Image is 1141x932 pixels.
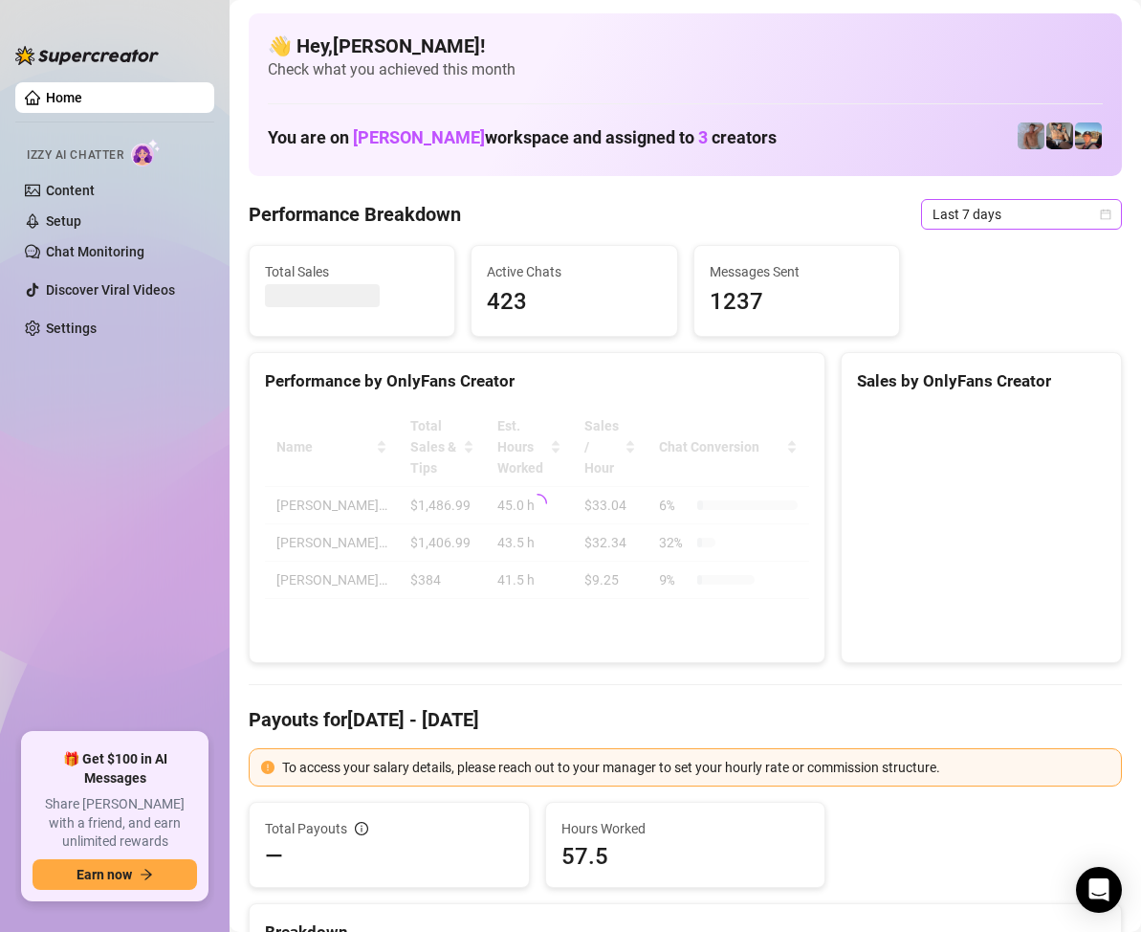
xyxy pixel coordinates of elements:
div: Open Intercom Messenger [1076,867,1122,913]
img: George [1046,122,1073,149]
span: Messages Sent [710,261,884,282]
span: 3 [698,127,708,147]
h1: You are on workspace and assigned to creators [268,127,777,148]
img: Zach [1075,122,1102,149]
h4: Performance Breakdown [249,201,461,228]
button: Earn nowarrow-right [33,859,197,890]
span: 57.5 [561,841,810,872]
span: 🎁 Get $100 in AI Messages [33,750,197,788]
span: Total Payouts [265,818,347,839]
span: calendar [1100,209,1111,220]
span: Check what you achieved this month [268,59,1103,80]
a: Chat Monitoring [46,244,144,259]
span: Izzy AI Chatter [27,146,123,165]
span: Last 7 days [933,200,1110,229]
a: Discover Viral Videos [46,282,175,298]
div: Performance by OnlyFans Creator [265,368,809,394]
span: arrow-right [140,868,153,881]
span: 1237 [710,284,884,321]
span: [PERSON_NAME] [353,127,485,147]
a: Content [46,183,95,198]
span: Hours Worked [561,818,810,839]
h4: 👋 Hey, [PERSON_NAME] ! [268,33,1103,59]
span: loading [528,494,547,513]
div: Sales by OnlyFans Creator [857,368,1106,394]
a: Settings [46,321,97,336]
span: Total Sales [265,261,439,282]
span: exclamation-circle [261,761,274,774]
img: logo-BBDzfeDw.svg [15,46,159,65]
span: Earn now [77,867,132,882]
div: To access your salary details, please reach out to your manager to set your hourly rate or commis... [282,757,1109,778]
span: 423 [487,284,661,321]
h4: Payouts for [DATE] - [DATE] [249,706,1122,733]
img: Joey [1018,122,1044,149]
a: Home [46,90,82,105]
span: Share [PERSON_NAME] with a friend, and earn unlimited rewards [33,795,197,852]
img: AI Chatter [131,139,161,166]
span: — [265,841,283,872]
span: info-circle [355,822,368,835]
span: Active Chats [487,261,661,282]
a: Setup [46,213,81,229]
